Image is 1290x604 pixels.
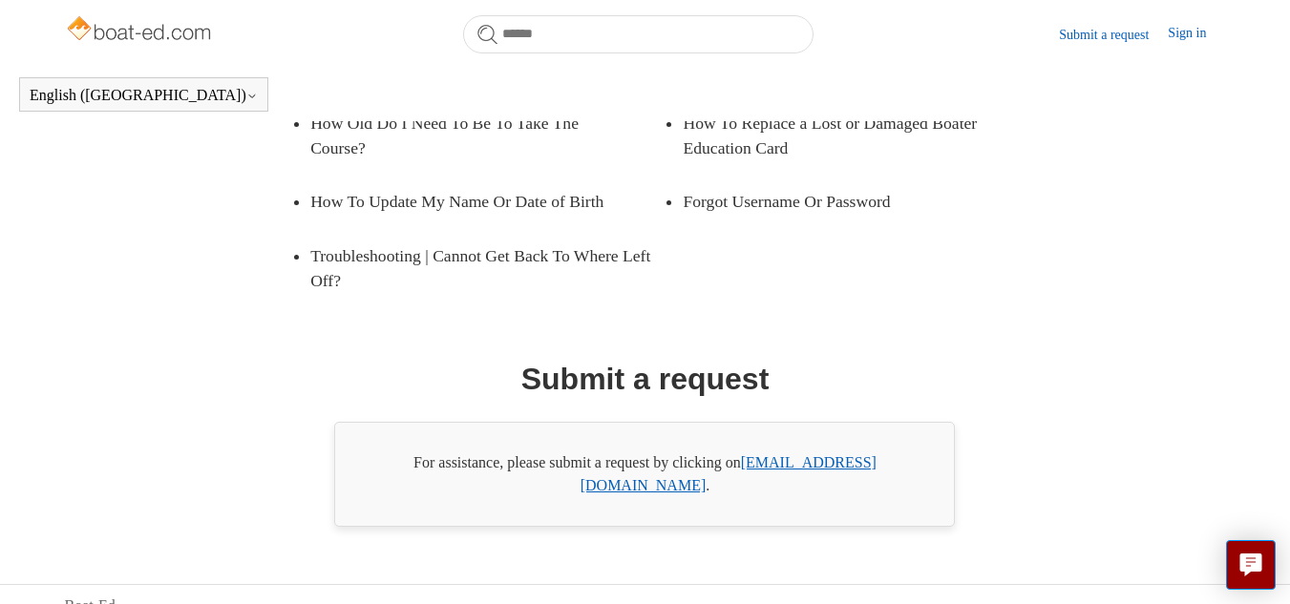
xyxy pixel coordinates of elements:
[310,229,664,308] a: Troubleshooting | Cannot Get Back To Where Left Off?
[1168,23,1225,46] a: Sign in
[1059,25,1168,45] a: Submit a request
[334,422,955,527] div: For assistance, please submit a request by clicking on .
[521,356,770,402] h1: Submit a request
[310,175,635,228] a: How To Update My Name Or Date of Birth
[65,11,217,50] img: Boat-Ed Help Center home page
[30,87,258,104] button: English ([GEOGRAPHIC_DATA])
[463,15,814,53] input: Search
[1226,540,1276,590] button: Live chat
[683,175,1007,228] a: Forgot Username Or Password
[683,96,1036,176] a: How To Replace a Lost or Damaged Boater Education Card
[310,96,635,176] a: How Old Do I Need To Be To Take The Course?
